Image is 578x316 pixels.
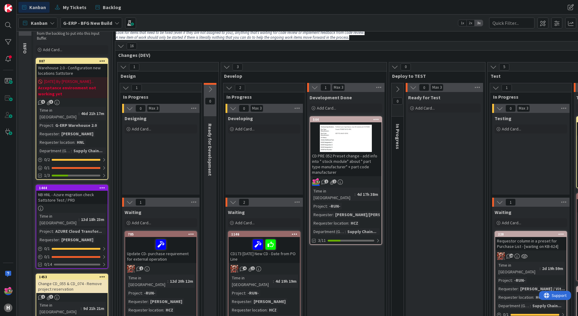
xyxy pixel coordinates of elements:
img: JK [127,265,135,273]
span: Add Card... [415,105,435,111]
div: 887 [39,59,108,63]
div: Department (G-ERP) [312,228,345,235]
div: Max 3 [432,86,442,89]
span: Testing [495,115,511,121]
div: 1444 [39,186,108,190]
div: Time in [GEOGRAPHIC_DATA] [38,213,79,226]
div: Project [38,228,53,235]
div: Time in [GEOGRAPHIC_DATA] [230,275,273,288]
div: -RUN- [513,277,527,284]
div: Max 3 [334,86,343,89]
div: Max 3 [252,107,261,110]
span: : [245,290,246,296]
span: 2 [324,179,328,183]
span: [DATE] By [PERSON_NAME]... [44,78,94,85]
div: Project [38,122,53,129]
span: : [81,305,82,312]
div: Requester [497,285,518,292]
span: Development Done [310,94,352,100]
span: Backlog [103,4,121,11]
div: Requester [230,298,251,305]
div: NB HNL - Azure migration check Sattstore Test / PRD [36,191,108,204]
span: Add Card... [235,126,255,132]
div: Project [230,290,245,296]
span: INFO [22,43,28,54]
div: Supply Chain... [531,302,563,309]
div: 1146 [231,232,300,236]
img: JK [312,178,320,186]
span: : [540,265,541,272]
span: Waiting [228,209,245,215]
span: : [74,139,75,146]
span: 0 / 1 [44,245,50,252]
div: Department (G-ERP) [38,147,71,154]
span: 2 [235,84,245,91]
span: Design [121,73,211,79]
span: Add Card... [132,126,151,132]
div: Time in [GEOGRAPHIC_DATA] [38,107,79,120]
span: : [530,302,531,309]
span: Develop [224,73,379,79]
span: 0 [392,97,403,105]
span: : [355,191,356,198]
span: : [59,236,60,243]
span: In Progress [395,124,401,149]
span: : [267,307,268,313]
span: Add Card... [502,220,521,225]
div: Requestor column in a preset for Purchase List - [waiting on KB-624] [495,237,567,250]
div: Requester [312,211,333,218]
div: HNL [75,139,86,146]
span: Ready for Test [408,94,440,100]
div: Project [127,290,142,296]
span: 0 [135,105,146,112]
div: Supply Chain... [346,228,378,235]
div: 1453 [39,275,108,279]
div: CD173 [DATE] New CD - Date from PO Line [229,237,300,263]
span: In Progress [493,94,564,100]
div: Time in [GEOGRAPHIC_DATA] [312,188,355,201]
div: 785 [128,232,196,236]
span: Kanban [29,4,46,11]
div: 0/1 [36,164,108,172]
span: Ready for Development [207,123,213,176]
span: 0 [239,105,249,112]
span: 1 [320,84,331,91]
div: Time in [GEOGRAPHIC_DATA] [127,275,167,288]
div: CD PRE 052 Preset change - add info into " stock module" about " part type manufacturer" + part c... [310,152,382,176]
span: 0/14 [44,261,52,268]
div: Max 3 [519,107,528,110]
span: : [142,290,143,296]
span: 0 / 2 [44,156,50,163]
a: Backlog [92,2,125,13]
span: : [333,211,334,218]
div: Requester location [38,139,74,146]
div: 2d 19h 59m [541,265,565,272]
span: : [251,298,252,305]
a: My Tickets [51,2,90,13]
span: In Progress [226,94,297,100]
div: 1146 [229,232,300,237]
div: 504CD PRE 052 Preset change - add info into " stock module" about " part type manufacturer" + par... [310,117,382,176]
span: 1/3 [44,172,50,179]
div: Department (G-ERP) [497,302,530,309]
span: 26 [509,254,513,258]
div: 12d 20h 12m [168,278,195,285]
div: JK [229,265,300,273]
b: G-ERP - BFG New Build [63,20,112,26]
div: Supply Chain... [72,147,104,154]
div: 1453 [36,274,108,280]
div: HCZ [268,307,278,313]
div: 1444NB HNL - Azure migration check Sattstore Test / PRD [36,185,108,204]
span: : [345,228,346,235]
span: 3 [232,63,243,71]
div: [PERSON_NAME] [149,298,184,305]
span: Add Card... [132,220,151,225]
div: 228Requestor column in a preset for Purchase List - [waiting on KB-624] [495,232,567,250]
div: -RUN- [143,290,157,296]
span: My Tickets [63,4,86,11]
span: In Progress [123,94,194,100]
span: : [53,228,54,235]
span: 2 [239,199,249,206]
div: Requester location [230,307,267,313]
